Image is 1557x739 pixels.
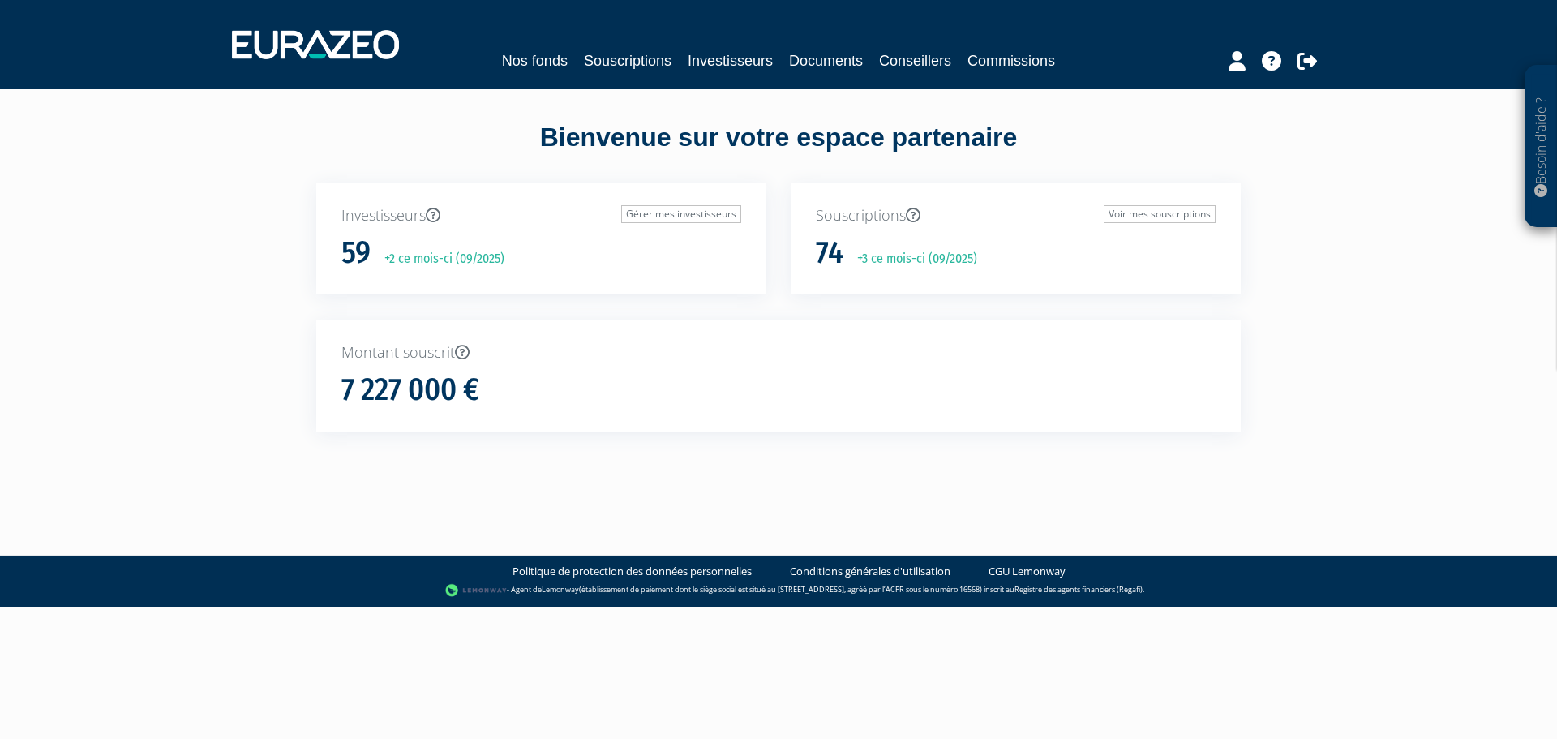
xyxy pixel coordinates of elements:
[989,564,1066,579] a: CGU Lemonway
[790,564,950,579] a: Conditions générales d'utilisation
[16,582,1541,599] div: - Agent de (établissement de paiement dont le siège social est situé au [STREET_ADDRESS], agréé p...
[513,564,752,579] a: Politique de protection des données personnelles
[341,373,479,407] h1: 7 227 000 €
[304,119,1253,183] div: Bienvenue sur votre espace partenaire
[341,236,371,270] h1: 59
[967,49,1055,72] a: Commissions
[688,49,773,72] a: Investisseurs
[621,205,741,223] a: Gérer mes investisseurs
[1014,584,1143,595] a: Registre des agents financiers (Regafi)
[341,342,1216,363] p: Montant souscrit
[542,584,579,595] a: Lemonway
[341,205,741,226] p: Investisseurs
[1532,74,1551,220] p: Besoin d'aide ?
[232,30,399,59] img: 1732889491-logotype_eurazeo_blanc_rvb.png
[879,49,951,72] a: Conseillers
[1104,205,1216,223] a: Voir mes souscriptions
[816,236,843,270] h1: 74
[445,582,508,599] img: logo-lemonway.png
[373,250,504,269] p: +2 ce mois-ci (09/2025)
[816,205,1216,226] p: Souscriptions
[846,250,977,269] p: +3 ce mois-ci (09/2025)
[789,49,863,72] a: Documents
[502,49,568,72] a: Nos fonds
[584,49,671,72] a: Souscriptions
